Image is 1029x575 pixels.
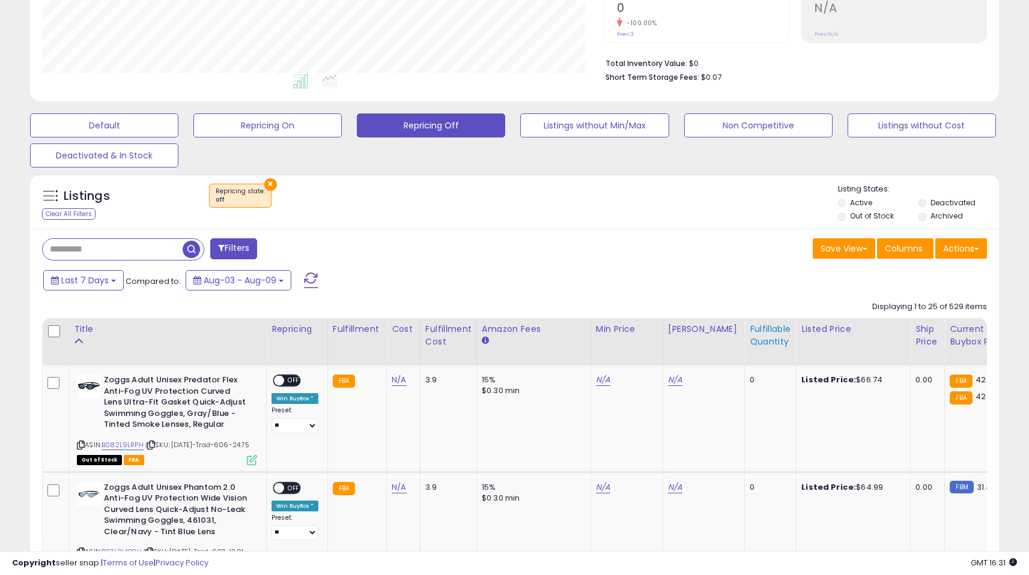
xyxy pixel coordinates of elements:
[622,19,657,28] small: -100.00%
[193,113,342,137] button: Repricing On
[801,482,901,493] div: $64.99
[950,481,973,493] small: FBM
[482,336,489,346] small: Amazon Fees.
[425,375,467,385] div: 3.9
[124,455,144,465] span: FBA
[43,270,124,291] button: Last 7 Days
[750,375,787,385] div: 0
[482,375,581,385] div: 15%
[103,557,154,568] a: Terms of Use
[850,211,894,221] label: Out of Stock
[272,406,318,433] div: Preset:
[885,242,923,254] span: Columns
[684,113,833,137] button: Non Competitive
[877,238,933,259] button: Columns
[210,238,257,259] button: Filters
[801,374,856,385] b: Listed Price:
[333,323,381,336] div: Fulfillment
[950,375,972,388] small: FBA
[935,238,987,259] button: Actions
[77,482,101,506] img: 31aB7oIcy3L._SL40_.jpg
[850,197,872,208] label: Active
[930,211,963,221] label: Archived
[156,557,208,568] a: Privacy Policy
[606,72,699,82] b: Short Term Storage Fees:
[596,323,658,336] div: Min Price
[813,238,875,259] button: Save View
[77,375,101,399] img: 31wtEZ1to-L._SL40_.jpg
[272,393,318,404] div: Win BuyBox *
[186,270,291,291] button: Aug-03 - Aug-09
[848,113,996,137] button: Listings without Cost
[64,188,110,205] h5: Listings
[77,375,257,463] div: ASIN:
[915,375,935,385] div: 0.00
[617,31,634,38] small: Prev: 3
[104,482,250,541] b: Zoggs Adult Unisex Phantom 2.0 Anti-Fog UV Protection Wide Vision Curved Lens Quick-Adjust No-Lea...
[950,391,972,405] small: FBA
[750,482,787,493] div: 0
[12,558,208,569] div: seller snap | |
[815,1,986,17] h2: N/A
[977,481,997,493] span: 31.44
[216,187,265,205] span: Repricing state :
[701,71,721,83] span: $0.07
[482,385,581,396] div: $0.30 min
[668,374,682,386] a: N/A
[102,440,144,450] a: B082L9LRPH
[284,483,303,493] span: OFF
[976,391,986,402] span: 42
[357,113,505,137] button: Repricing Off
[204,274,276,286] span: Aug-03 - Aug-09
[12,557,56,568] strong: Copyright
[872,301,987,313] div: Displaying 1 to 25 of 529 items
[333,375,355,388] small: FBA
[425,482,467,493] div: 3.9
[976,374,986,385] span: 42
[520,113,669,137] button: Listings without Min/Max
[284,376,303,386] span: OFF
[392,323,415,336] div: Cost
[971,557,1017,568] span: 2025-08-17 16:31 GMT
[61,274,109,286] span: Last 7 Days
[596,374,610,386] a: N/A
[596,481,610,493] a: N/A
[42,208,96,220] div: Clear All Filters
[668,323,739,336] div: [PERSON_NAME]
[606,55,978,70] li: $0
[750,323,791,348] div: Fulfillable Quantity
[272,323,323,336] div: Repricing
[425,323,472,348] div: Fulfillment Cost
[668,481,682,493] a: N/A
[482,482,581,493] div: 15%
[482,323,586,336] div: Amazon Fees
[272,501,318,511] div: Win BuyBox *
[838,184,999,195] p: Listing States:
[392,374,406,386] a: N/A
[104,375,250,433] b: Zoggs Adult Unisex Predator Flex Anti-Fog UV Protection Curved Lens Ultra-Fit Gasket Quick-Adjust...
[801,481,856,493] b: Listed Price:
[606,58,687,68] b: Total Inventory Value:
[216,196,265,204] div: off
[333,482,355,495] small: FBA
[915,482,935,493] div: 0.00
[930,197,976,208] label: Deactivated
[30,143,178,167] button: Deactivated & In Stock
[950,323,1012,348] div: Current Buybox Price
[392,481,406,493] a: N/A
[617,1,789,17] h2: 0
[801,323,905,336] div: Listed Price
[126,275,181,287] span: Compared to:
[815,31,838,38] small: Prev: N/A
[272,514,318,541] div: Preset:
[77,455,122,465] span: All listings that are currently out of stock and unavailable for purchase on Amazon
[915,323,939,348] div: Ship Price
[801,375,901,385] div: $66.74
[30,113,178,137] button: Default
[145,440,250,450] span: | SKU: [DATE]-Trad-606-24.75
[264,178,277,191] button: ×
[482,493,581,504] div: $0.30 min
[74,323,261,336] div: Title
